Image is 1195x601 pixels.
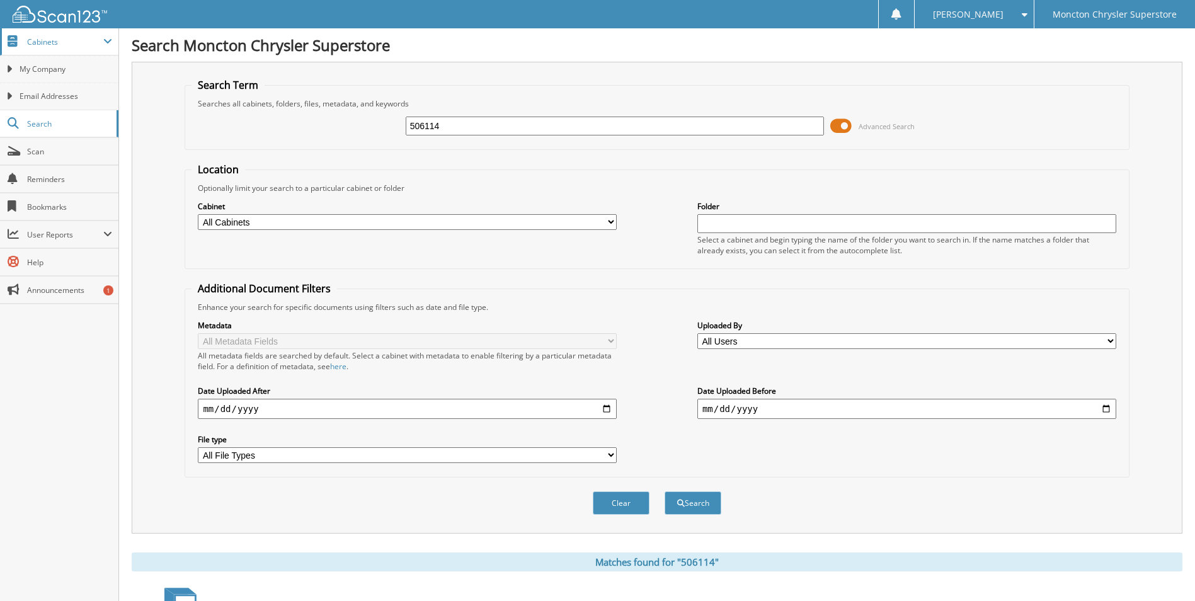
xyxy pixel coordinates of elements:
label: Uploaded By [697,320,1116,331]
label: Cabinet [198,201,617,212]
span: User Reports [27,229,103,240]
input: start [198,399,617,419]
a: here [330,361,346,372]
span: Cabinets [27,37,103,47]
button: Search [665,491,721,515]
label: Folder [697,201,1116,212]
div: Searches all cabinets, folders, files, metadata, and keywords [192,98,1122,109]
span: Scan [27,146,112,157]
span: Help [27,257,112,268]
legend: Additional Document Filters [192,282,337,295]
div: Optionally limit your search to a particular cabinet or folder [192,183,1122,193]
legend: Search Term [192,78,265,92]
label: File type [198,434,617,445]
span: Bookmarks [27,202,112,212]
legend: Location [192,163,245,176]
span: Search [27,118,110,129]
div: 1 [103,285,113,295]
div: Matches found for "506114" [132,552,1182,571]
span: Advanced Search [859,122,915,131]
label: Date Uploaded After [198,386,617,396]
input: end [697,399,1116,419]
span: Reminders [27,174,112,185]
span: [PERSON_NAME] [933,11,1003,18]
span: Email Addresses [20,91,112,102]
button: Clear [593,491,649,515]
span: My Company [20,64,112,75]
h1: Search Moncton Chrysler Superstore [132,35,1182,55]
div: Select a cabinet and begin typing the name of the folder you want to search in. If the name match... [697,234,1116,256]
div: All metadata fields are searched by default. Select a cabinet with metadata to enable filtering b... [198,350,617,372]
label: Metadata [198,320,617,331]
span: Moncton Chrysler Superstore [1053,11,1177,18]
div: Enhance your search for specific documents using filters such as date and file type. [192,302,1122,312]
span: Announcements [27,285,112,295]
label: Date Uploaded Before [697,386,1116,396]
img: scan123-logo-white.svg [13,6,107,23]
